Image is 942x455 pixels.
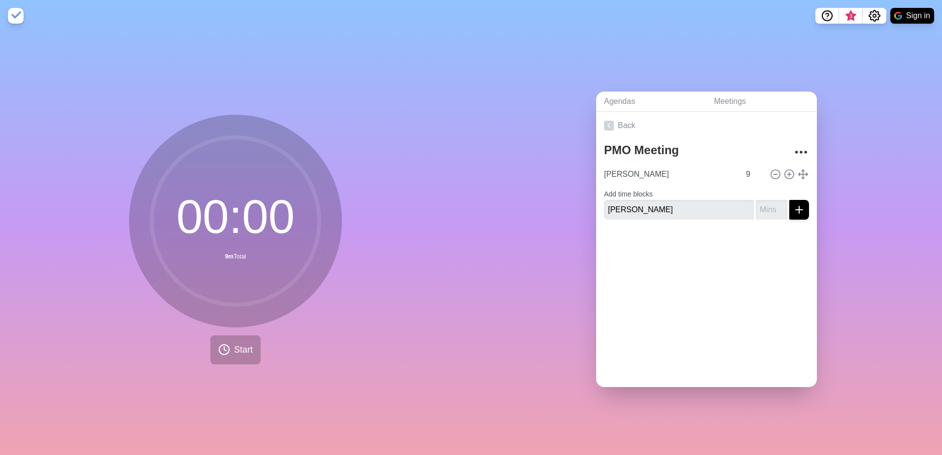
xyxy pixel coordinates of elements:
button: Settings [863,8,886,24]
label: Add time blocks [604,190,653,198]
input: Name [604,200,754,220]
input: Name [600,164,740,184]
img: timeblocks logo [8,8,24,24]
img: google logo [894,12,902,20]
input: Mins [756,200,787,220]
a: Meetings [706,92,817,112]
a: Back [596,112,817,139]
a: Agendas [596,92,706,112]
span: 3 [847,12,855,20]
button: More [791,142,811,162]
input: Mins [742,164,766,184]
button: What’s new [839,8,863,24]
button: Sign in [890,8,934,24]
button: Help [815,8,839,24]
span: Start [234,343,253,357]
button: Start [210,335,261,364]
